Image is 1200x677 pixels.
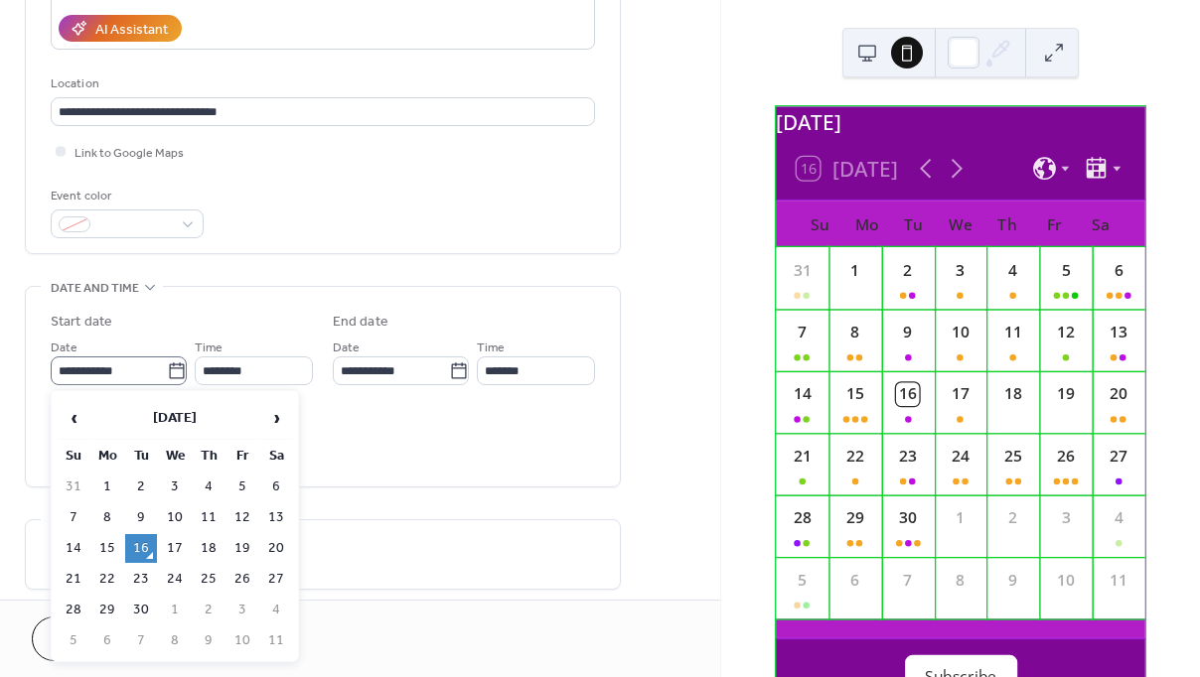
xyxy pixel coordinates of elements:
td: 2 [193,596,225,624]
div: 1 [949,506,972,529]
div: 8 [843,321,866,343]
td: 4 [193,473,225,501]
div: 8 [949,569,972,592]
div: 20 [1107,383,1129,406]
div: [DATE] [776,106,1145,137]
div: Fr [1031,201,1078,247]
div: 6 [843,569,866,592]
div: 3 [1054,506,1077,529]
td: 22 [91,565,123,594]
div: 19 [1054,383,1077,406]
div: 27 [1107,445,1129,468]
td: 11 [260,626,292,655]
span: ‹ [59,398,88,438]
td: 25 [193,565,225,594]
td: 8 [159,626,191,655]
div: Event color [51,186,200,206]
div: Start date [51,312,112,333]
td: 13 [260,503,292,532]
td: 31 [58,473,89,501]
span: Date [51,338,77,358]
td: 14 [58,534,89,563]
div: 6 [1107,259,1129,282]
div: Su [797,201,843,247]
td: 5 [58,626,89,655]
span: Date [333,338,360,358]
div: 15 [843,383,866,406]
th: Mo [91,442,123,471]
td: 24 [159,565,191,594]
div: 12 [1054,321,1077,343]
td: 9 [193,626,225,655]
button: Cancel [32,616,154,661]
td: 30 [125,596,157,624]
div: End date [333,312,388,333]
th: Th [193,442,225,471]
td: 29 [91,596,123,624]
td: 6 [260,473,292,501]
div: 9 [896,321,919,343]
div: 7 [791,321,814,343]
div: 18 [1001,383,1024,406]
div: Mo [843,201,890,247]
div: 21 [791,445,814,468]
button: AI Assistant [59,15,182,42]
div: 5 [1054,259,1077,282]
td: 23 [125,565,157,594]
div: 11 [1107,569,1129,592]
td: 16 [125,534,157,563]
th: Su [58,442,89,471]
span: Link to Google Maps [75,143,184,164]
th: Sa [260,442,292,471]
div: 11 [1001,321,1024,343]
td: 9 [125,503,157,532]
div: 4 [1001,259,1024,282]
div: 26 [1054,445,1077,468]
td: 19 [226,534,258,563]
td: 12 [226,503,258,532]
td: 10 [159,503,191,532]
td: 26 [226,565,258,594]
div: 14 [791,383,814,406]
td: 5 [226,473,258,501]
div: AI Assistant [95,20,168,41]
div: 30 [896,506,919,529]
td: 3 [226,596,258,624]
td: 2 [125,473,157,501]
div: 22 [843,445,866,468]
th: We [159,442,191,471]
td: 20 [260,534,292,563]
div: 5 [791,569,814,592]
div: 17 [949,383,972,406]
span: Date and time [51,278,139,299]
div: We [937,201,983,247]
td: 6 [91,626,123,655]
div: 1 [843,259,866,282]
div: 24 [949,445,972,468]
span: Time [477,338,505,358]
td: 11 [193,503,225,532]
td: 28 [58,596,89,624]
div: 10 [949,321,972,343]
td: 18 [193,534,225,563]
div: 3 [949,259,972,282]
td: 7 [58,503,89,532]
div: 28 [791,506,814,529]
div: 23 [896,445,919,468]
div: 4 [1107,506,1129,529]
div: 10 [1054,569,1077,592]
div: Location [51,73,591,94]
td: 1 [159,596,191,624]
div: 16 [896,383,919,406]
span: › [261,398,291,438]
th: Fr [226,442,258,471]
div: 29 [843,506,866,529]
th: [DATE] [91,397,258,440]
div: Th [983,201,1030,247]
td: 15 [91,534,123,563]
td: 27 [260,565,292,594]
div: 25 [1001,445,1024,468]
div: Sa [1078,201,1125,247]
th: Tu [125,442,157,471]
